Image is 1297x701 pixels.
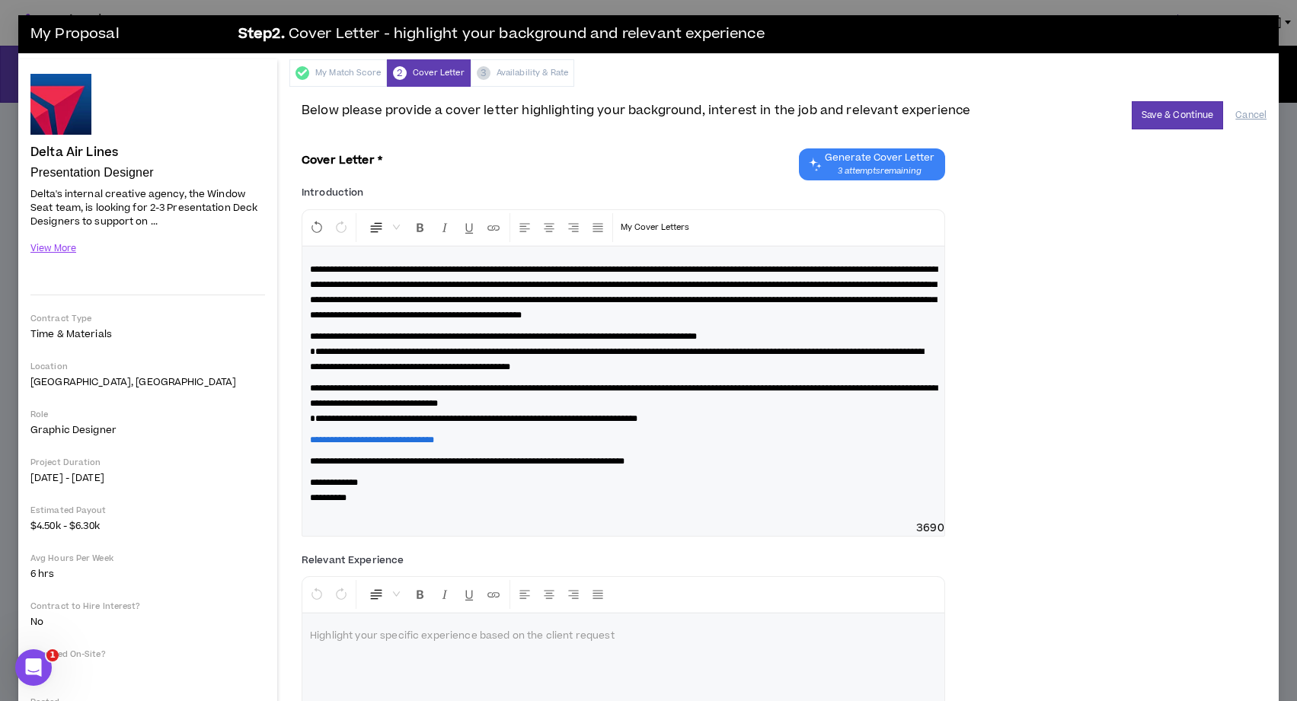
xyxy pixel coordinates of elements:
[409,213,432,242] button: Format Bold
[433,213,456,242] button: Format Italics
[30,19,228,49] h3: My Proposal
[289,59,387,87] div: My Match Score
[30,567,265,581] p: 6 hrs
[30,471,265,485] p: [DATE] - [DATE]
[538,213,561,242] button: Center Align
[30,615,265,629] p: No
[302,155,382,167] h3: Cover Letter *
[458,213,481,242] button: Format Underline
[916,521,944,536] span: 3690
[30,457,265,468] p: Project Duration
[1132,101,1224,129] button: Save & Continue
[30,361,265,372] p: Location
[330,213,353,242] button: Redo
[30,235,76,262] button: View More
[15,649,52,686] iframe: Intercom live chat
[302,548,404,572] label: Relevant Experience
[482,580,505,609] button: Insert Link
[30,663,265,677] p: No
[799,148,945,180] button: Chat GPT Cover Letter
[513,580,536,609] button: Left Align
[538,580,561,609] button: Center Align
[1235,102,1267,129] button: Cancel
[30,505,265,516] p: Estimated Payout
[586,580,609,609] button: Justify Align
[513,213,536,242] button: Left Align
[30,375,265,389] p: [GEOGRAPHIC_DATA], [GEOGRAPHIC_DATA]
[409,580,432,609] button: Format Bold
[433,580,456,609] button: Format Italics
[30,409,265,420] p: Role
[30,327,265,341] p: Time & Materials
[330,580,353,609] button: Redo
[46,649,59,661] span: 1
[30,553,265,564] p: Avg Hours Per Week
[30,313,265,324] p: Contract Type
[30,186,265,229] p: Delta's internal creative agency, the Window Seat team, is looking for 2-3 Presentation Deck Desi...
[305,580,328,609] button: Undo
[30,423,117,437] span: Graphic Designer
[562,213,585,242] button: Right Align
[30,165,265,180] p: Presentation Designer
[238,24,285,46] b: Step 2 .
[302,180,363,205] label: Introduction
[305,213,328,242] button: Undo
[825,165,934,177] span: 3 attempts remaining
[825,151,934,164] span: Generate Cover Letter
[458,580,481,609] button: Format Underline
[621,220,689,235] p: My Cover Letters
[616,213,694,242] button: Template
[30,145,118,159] h4: Delta Air Lines
[30,601,265,612] p: Contract to Hire Interest?
[562,580,585,609] button: Right Align
[289,24,765,46] span: Cover Letter - highlight your background and relevant experience
[302,101,970,119] span: Below please provide a cover letter highlighting your background, interest in the job and relevan...
[30,519,265,533] p: $4.50k - $6.30k
[482,213,505,242] button: Insert Link
[586,213,609,242] button: Justify Align
[30,648,265,660] p: Required On-Site?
